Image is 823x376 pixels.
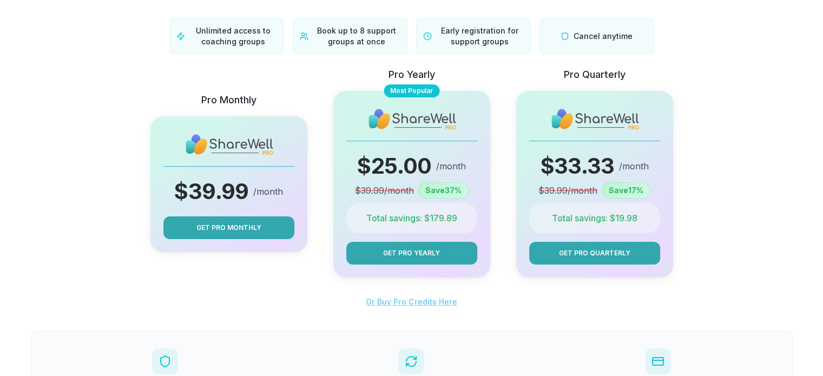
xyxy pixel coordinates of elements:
[346,242,477,265] button: Get Pro Yearly
[564,67,626,82] p: Pro Quarterly
[559,248,630,258] span: Get Pro Quarterly
[389,67,435,82] p: Pro Yearly
[201,93,256,108] p: Pro Monthly
[436,25,524,47] span: Early registration for support groups
[529,242,660,265] button: Get Pro Quarterly
[383,248,440,258] span: Get Pro Yearly
[366,291,457,313] button: Or Buy Pro Credits Here
[366,297,457,306] span: Or Buy Pro Credits Here
[196,223,261,233] span: Get Pro Monthly
[313,25,400,47] span: Book up to 8 support groups at once
[574,31,633,42] span: Cancel anytime
[189,25,277,47] span: Unlimited access to coaching groups
[163,216,294,239] button: Get Pro Monthly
